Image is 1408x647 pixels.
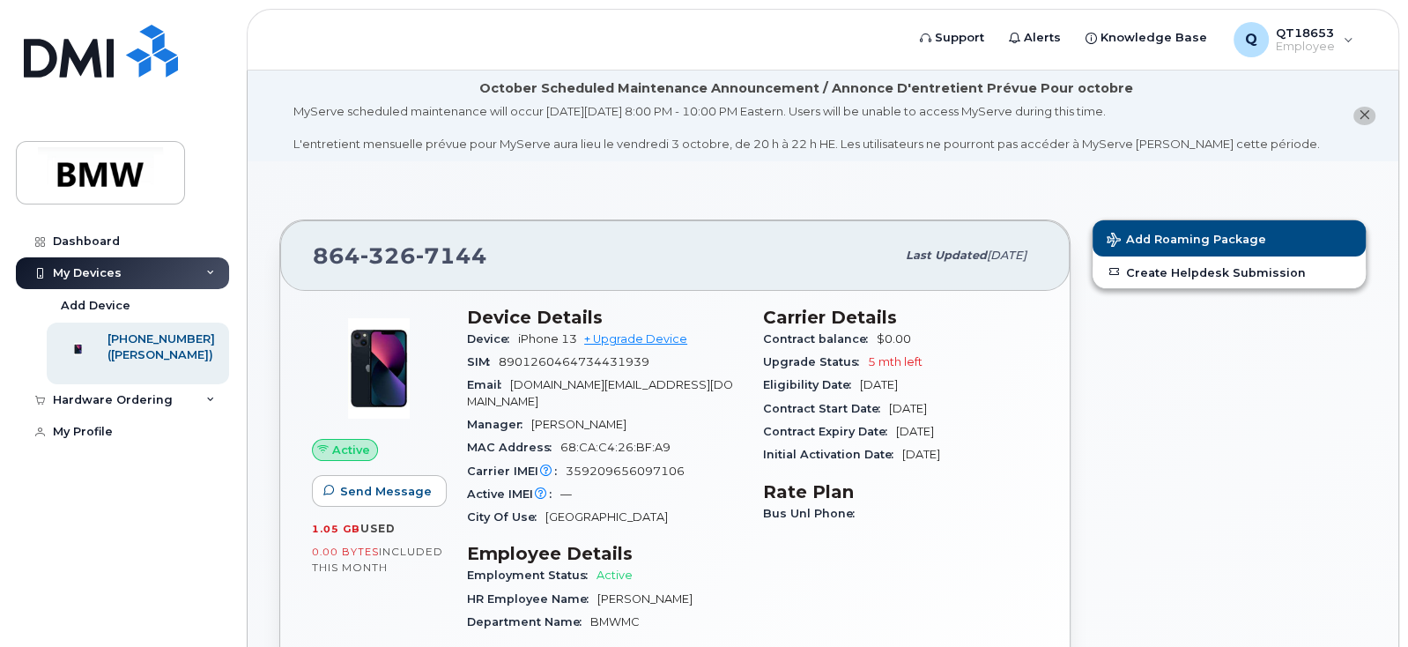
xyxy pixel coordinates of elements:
button: Add Roaming Package [1093,220,1366,257]
span: [GEOGRAPHIC_DATA] [545,510,668,524]
h3: Rate Plan [763,481,1038,502]
span: Last updated [906,249,987,262]
span: 68:CA:C4:26:BF:A9 [560,441,671,454]
span: BMWMC [590,615,640,628]
span: Contract balance [763,332,877,346]
span: [DATE] [902,448,940,461]
span: Send Message [340,483,432,500]
span: HR Employee Name [467,592,597,606]
span: Contract Start Date [763,402,889,415]
h3: Carrier Details [763,307,1038,328]
span: 359209656097106 [566,465,685,478]
span: Active [332,442,370,458]
span: 864 [313,242,487,269]
span: Initial Activation Date [763,448,902,461]
span: [PERSON_NAME] [597,592,693,606]
span: Email [467,378,510,391]
span: Upgrade Status [763,355,868,368]
span: 326 [360,242,416,269]
span: City Of Use [467,510,545,524]
span: used [360,522,396,535]
span: Eligibility Date [763,378,860,391]
span: [DATE] [987,249,1026,262]
span: [DATE] [896,425,934,438]
span: [DOMAIN_NAME][EMAIL_ADDRESS][DOMAIN_NAME] [467,378,733,407]
span: 7144 [416,242,487,269]
span: 8901260464734431939 [499,355,649,368]
span: Employment Status [467,569,597,582]
h3: Device Details [467,307,742,328]
button: Send Message [312,475,447,507]
span: included this month [312,545,443,574]
span: Active [597,569,633,582]
a: Create Helpdesk Submission [1093,257,1366,288]
div: October Scheduled Maintenance Announcement / Annonce D'entretient Prévue Pour octobre [479,79,1133,98]
span: [DATE] [860,378,898,391]
span: Department Name [467,615,590,628]
span: 5 mth left [868,355,923,368]
span: [DATE] [889,402,927,415]
span: 0.00 Bytes [312,546,379,558]
span: 1.05 GB [312,523,360,535]
span: Active IMEI [467,487,560,501]
iframe: Messenger Launcher [1331,570,1395,634]
span: Manager [467,418,531,431]
span: $0.00 [877,332,911,346]
h3: Employee Details [467,543,742,564]
span: [PERSON_NAME] [531,418,626,431]
span: SIM [467,355,499,368]
span: Add Roaming Package [1107,233,1266,249]
span: Carrier IMEI [467,465,566,478]
span: iPhone 13 [518,332,577,346]
div: MyServe scheduled maintenance will occur [DATE][DATE] 8:00 PM - 10:00 PM Eastern. Users will be u... [293,103,1320,152]
span: — [560,487,572,501]
span: Contract Expiry Date [763,425,896,438]
span: Bus Unl Phone [763,507,863,520]
a: + Upgrade Device [584,332,687,346]
span: Device [467,332,518,346]
span: MAC Address [467,441,560,454]
button: close notification [1353,107,1375,125]
img: image20231002-3703462-1ig824h.jpeg [326,316,432,421]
